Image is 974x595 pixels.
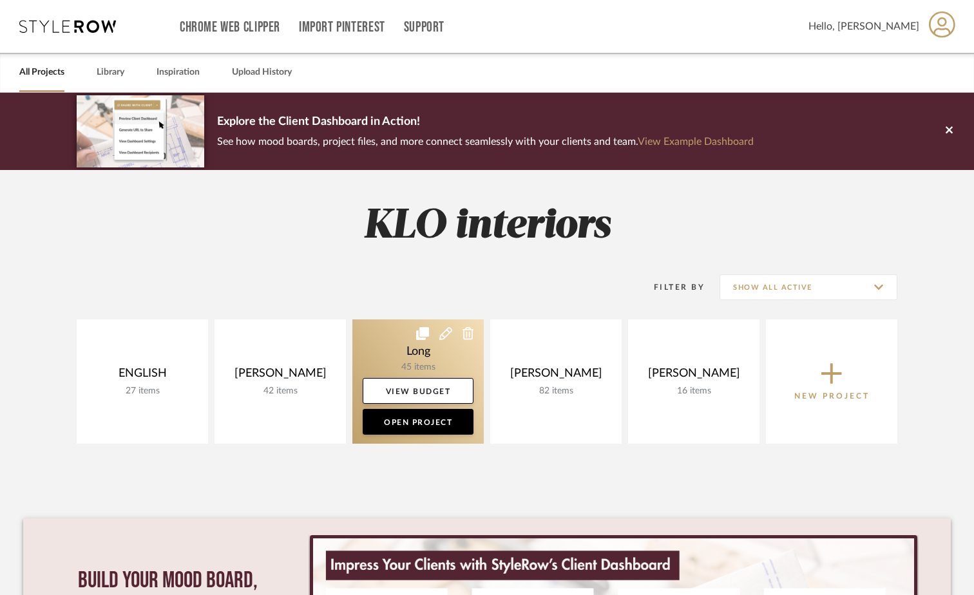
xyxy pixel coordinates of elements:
div: 16 items [638,386,749,397]
div: [PERSON_NAME] [638,366,749,386]
div: [PERSON_NAME] [225,366,336,386]
a: View Example Dashboard [638,137,754,147]
a: Upload History [232,64,292,81]
a: View Budget [363,378,473,404]
p: New Project [794,390,870,402]
a: Inspiration [157,64,200,81]
a: Library [97,64,124,81]
a: Open Project [363,409,473,435]
span: Hello, [PERSON_NAME] [808,19,919,34]
p: See how mood boards, project files, and more connect seamlessly with your clients and team. [217,133,754,151]
div: Filter By [637,281,705,294]
a: Chrome Web Clipper [180,22,280,33]
p: Explore the Client Dashboard in Action! [217,112,754,133]
button: New Project [766,319,897,444]
a: Support [404,22,444,33]
div: 42 items [225,386,336,397]
div: ENGLISH [87,366,198,386]
h2: KLO interiors [23,202,951,250]
div: 82 items [501,386,611,397]
div: [PERSON_NAME] [501,366,611,386]
img: d5d033c5-7b12-40c2-a960-1ecee1989c38.png [77,95,204,167]
div: 27 items [87,386,198,397]
a: All Projects [19,64,64,81]
a: Import Pinterest [299,22,385,33]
